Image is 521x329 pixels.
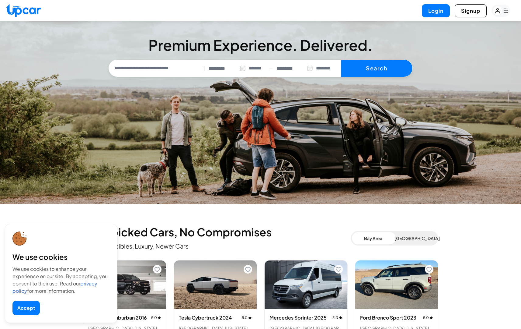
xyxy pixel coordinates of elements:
[242,315,252,320] span: 5.0
[158,316,161,319] img: star
[269,65,273,72] span: —
[339,316,342,319] img: star
[83,260,166,309] img: Chevrolet Suburban 2016
[352,232,394,244] button: Bay Area
[12,232,27,246] img: cookie-icon.svg
[12,252,110,262] div: We use cookies
[174,260,257,309] img: Tesla Cybertruck 2024
[248,316,252,319] img: star
[12,301,40,315] button: Accept
[269,314,327,321] h3: Mercedes Sprinter 2025
[429,316,433,319] img: star
[179,314,232,321] h3: Tesla Cybertruck 2024
[422,4,450,17] button: Login
[88,314,147,321] h3: Chevrolet Suburban 2016
[109,38,413,52] h3: Premium Experience. Delivered.
[455,4,487,17] button: Signup
[332,315,342,320] span: 5.0
[394,232,437,244] button: [GEOGRAPHIC_DATA]
[265,260,347,309] img: Mercedes Sprinter 2025
[355,260,438,309] img: Ford Bronco Sport 2023
[244,265,252,274] button: Add to favorites
[12,265,110,295] div: We use cookies to enhance your experience on our site. By accepting, you consent to their use. Re...
[360,314,416,321] h3: Ford Bronco Sport 2023
[151,315,161,320] span: 5.0
[423,315,433,320] span: 5.0
[425,265,433,274] button: Add to favorites
[341,60,412,77] button: Search
[83,226,351,238] h2: Handpicked Cars, No Compromises
[153,265,162,274] button: Add to favorites
[83,242,351,250] p: Evs, Convertibles, Luxury, Newer Cars
[334,265,343,274] button: Add to favorites
[6,4,41,17] img: Upcar Logo
[203,65,205,72] span: |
